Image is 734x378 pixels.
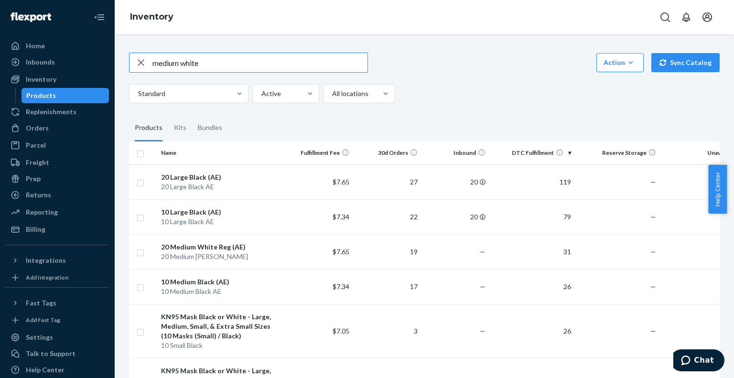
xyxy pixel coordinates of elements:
[353,269,421,304] td: 17
[26,316,60,324] div: Add Fast Tag
[333,327,349,335] span: $7.05
[161,341,281,350] div: 10 Small Black
[6,155,109,170] a: Freight
[698,8,717,27] button: Open account menu
[480,248,486,256] span: —
[650,248,656,256] span: —
[122,3,181,31] ol: breadcrumbs
[489,304,574,358] td: 26
[157,141,285,164] th: Name
[489,141,574,164] th: DTC Fulfillment
[650,178,656,186] span: —
[137,89,138,98] input: Standard
[11,12,51,22] img: Flexport logo
[174,115,186,141] div: Kits
[161,277,281,287] div: 10 Medium Black (AE)
[353,234,421,269] td: 19
[6,362,109,378] a: Help Center
[333,282,349,291] span: $7.34
[26,57,55,67] div: Inbounds
[161,312,281,341] div: KN95 Mask Black or White - Large, Medium, Small, & Extra Small Sizes (10 Masks (Small) / Black)
[285,141,354,164] th: Fulfillment Fee
[152,53,367,72] input: Search inventory by name or sku
[480,282,486,291] span: —
[6,330,109,345] a: Settings
[353,141,421,164] th: 30d Orders
[161,242,281,252] div: 20 Medium White Reg (AE)
[333,248,349,256] span: $7.65
[353,304,421,358] td: 3
[26,349,76,358] div: Talk to Support
[651,53,720,72] button: Sync Catalog
[161,287,281,296] div: 10 Medium Black AE
[6,253,109,268] button: Integrations
[673,349,724,373] iframe: Opens a widget where you can chat to one of our agents
[26,190,51,200] div: Returns
[6,314,109,326] a: Add Fast Tag
[708,165,727,214] button: Help Center
[6,222,109,237] a: Billing
[596,53,644,72] button: Action
[489,199,574,234] td: 79
[331,89,332,98] input: All locations
[353,199,421,234] td: 22
[198,115,222,141] div: Bundles
[6,295,109,311] button: Fast Tags
[650,327,656,335] span: —
[353,164,421,199] td: 27
[650,282,656,291] span: —
[161,207,281,217] div: 10 Large Black (AE)
[6,38,109,54] a: Home
[22,88,109,103] a: Products
[130,11,173,22] a: Inventory
[135,115,162,141] div: Products
[161,217,281,227] div: 10 Large Black AE
[489,269,574,304] td: 26
[6,171,109,186] a: Prep
[575,141,660,164] th: Reserve Storage
[677,8,696,27] button: Open notifications
[26,140,46,150] div: Parcel
[421,164,490,199] td: 20
[6,120,109,136] a: Orders
[421,199,490,234] td: 20
[656,8,675,27] button: Open Search Box
[26,123,49,133] div: Orders
[161,182,281,192] div: 20 Large Black AE
[26,298,56,308] div: Fast Tags
[26,75,56,84] div: Inventory
[6,205,109,220] a: Reporting
[26,91,56,100] div: Products
[90,8,109,27] button: Close Navigation
[26,207,58,217] div: Reporting
[333,178,349,186] span: $7.65
[26,174,41,184] div: Prep
[26,333,53,342] div: Settings
[26,41,45,51] div: Home
[26,365,65,375] div: Help Center
[6,54,109,70] a: Inbounds
[333,213,349,221] span: $7.34
[26,225,45,234] div: Billing
[6,187,109,203] a: Returns
[480,327,486,335] span: —
[26,273,68,281] div: Add Integration
[6,138,109,153] a: Parcel
[421,141,490,164] th: Inbound
[260,89,261,98] input: Active
[161,173,281,182] div: 20 Large Black (AE)
[6,346,109,361] button: Talk to Support
[161,252,281,261] div: 20 Medium [PERSON_NAME]
[26,107,76,117] div: Replenishments
[650,213,656,221] span: —
[6,72,109,87] a: Inventory
[604,58,637,67] div: Action
[26,158,49,167] div: Freight
[489,234,574,269] td: 31
[489,164,574,199] td: 119
[26,256,66,265] div: Integrations
[6,272,109,283] a: Add Integration
[6,104,109,119] a: Replenishments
